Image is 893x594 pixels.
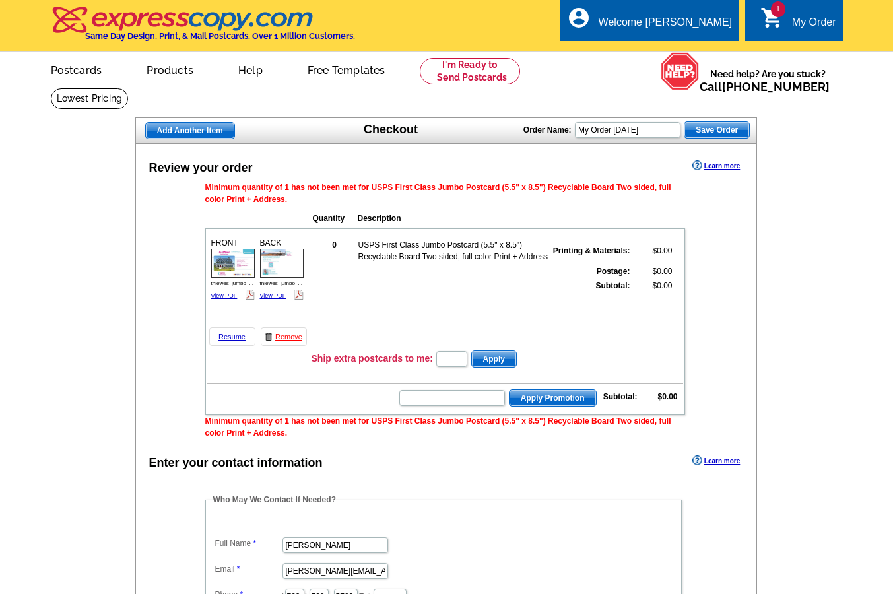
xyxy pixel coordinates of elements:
span: Apply Promotion [510,390,596,406]
span: Minimum quantity of 1 has not been met for USPS First Class Jumbo Postcard (5.5" x 8.5") Recyclab... [205,416,671,438]
h1: Checkout [364,123,418,137]
h3: Ship extra postcards to me: [312,352,433,364]
a: Remove [261,327,307,346]
strong: Order Name: [523,125,572,135]
img: small-thumb.jpg [260,249,304,278]
span: Minimum quantity of 1 has not been met for USPS First Class Jumbo Postcard (5.5" x 8.5") Recyclab... [205,183,671,204]
th: Quantity [312,212,356,225]
strong: Printing & Materials: [553,246,630,255]
div: BACK [258,235,306,304]
strong: 0 [332,240,337,249]
td: USPS First Class Jumbo Postcard (5.5" x 8.5") Recyclable Board Two sided, full color Print + Address [358,238,549,263]
a: [PHONE_NUMBER] [722,80,830,94]
a: 1 shopping_cart My Order [760,15,836,31]
label: Full Name [215,537,281,549]
strong: Subtotal: [603,392,638,401]
span: Apply [472,351,516,367]
img: pdf_logo.png [245,290,255,300]
a: Products [125,53,215,84]
div: FRONT [209,235,257,304]
a: Free Templates [286,53,407,84]
div: Enter your contact information [149,454,323,472]
a: View PDF [260,292,286,299]
a: Help [217,53,284,84]
a: Postcards [30,53,123,84]
div: Review your order [149,159,253,177]
span: Add Another Item [146,123,234,139]
a: Add Another Item [145,122,235,139]
td: $0.00 [632,238,673,263]
strong: Subtotal: [596,281,630,290]
button: Apply [471,350,517,368]
button: Apply Promotion [509,389,597,407]
span: Call [700,80,830,94]
a: Learn more [692,455,740,466]
img: small-thumb.jpg [211,249,255,278]
i: shopping_cart [760,6,784,30]
i: account_circle [567,6,591,30]
img: pdf_logo.png [294,290,304,300]
h4: Same Day Design, Print, & Mail Postcards. Over 1 Million Customers. [85,31,355,41]
span: thiewes_jumbo_... [211,280,253,286]
td: $0.00 [632,265,673,278]
span: Save Order [684,122,749,138]
th: Description [357,212,599,225]
button: Save Order [684,121,750,139]
div: My Order [792,16,836,35]
a: Same Day Design, Print, & Mail Postcards. Over 1 Million Customers. [51,16,355,41]
strong: Postage: [597,267,630,276]
div: Welcome [PERSON_NAME] [599,16,732,35]
span: thiewes_jumbo_... [260,280,302,286]
td: $0.00 [632,279,673,292]
a: Resume [209,327,255,346]
label: Email [215,563,281,575]
span: Need help? Are you stuck? [700,67,836,94]
a: Learn more [692,160,740,171]
a: View PDF [211,292,238,299]
img: trashcan-icon.gif [265,333,273,341]
span: 1 [771,1,785,17]
img: help [661,52,700,90]
strong: $0.00 [657,392,677,401]
legend: Who May We Contact If Needed? [212,494,337,506]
